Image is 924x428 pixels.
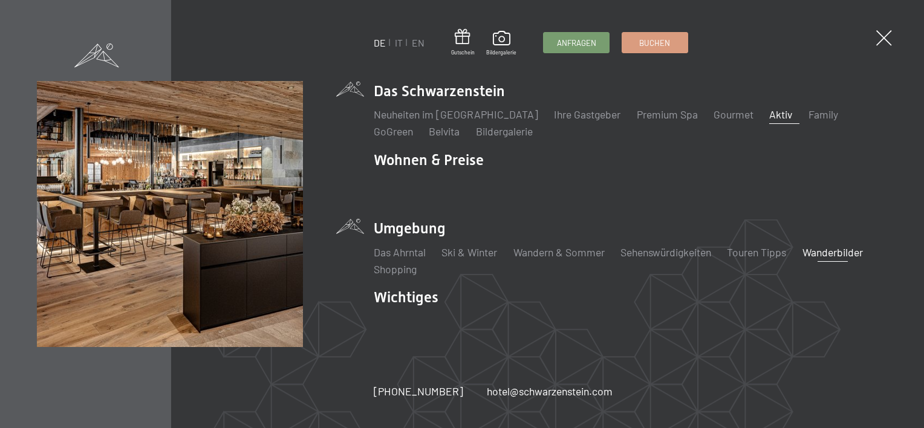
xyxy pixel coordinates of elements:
a: Ski & Winter [441,245,497,259]
a: Bildergalerie [486,31,516,56]
span: Gutschein [451,49,475,56]
a: Ihre Gastgeber [554,108,620,121]
a: Premium Spa [637,108,698,121]
a: Anfragen [544,33,609,53]
a: Aktiv [769,108,792,121]
span: [PHONE_NUMBER] [374,384,463,398]
a: Wandern & Sommer [513,245,605,259]
a: [PHONE_NUMBER] [374,384,463,399]
span: Buchen [639,37,670,48]
a: Family [808,108,838,121]
a: Buchen [622,33,688,53]
a: IT [395,37,403,48]
a: Gutschein [451,29,475,56]
a: EN [412,37,425,48]
a: hotel@schwarzenstein.com [487,384,613,399]
a: Gourmet [714,108,753,121]
span: Bildergalerie [486,49,516,56]
a: Belvita [429,125,460,138]
a: Bildergalerie [476,125,533,138]
a: Neuheiten im [GEOGRAPHIC_DATA] [374,108,538,121]
a: Touren Tipps [727,245,786,259]
a: GoGreen [374,125,413,138]
a: Sehenswürdigkeiten [620,245,711,259]
span: Anfragen [557,37,596,48]
a: Wanderbilder [802,245,863,259]
a: DE [374,37,386,48]
a: Das Ahrntal [374,245,426,259]
a: Shopping [374,262,417,276]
